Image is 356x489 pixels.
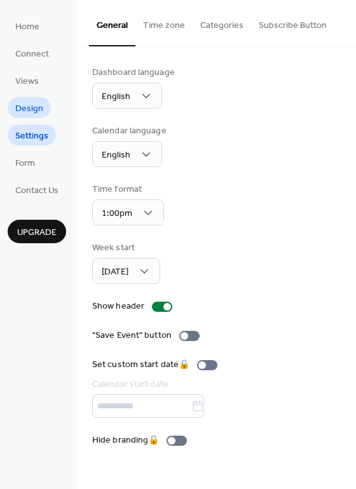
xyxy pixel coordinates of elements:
[92,329,172,342] div: "Save Event" button
[102,88,130,105] span: English
[8,97,51,118] a: Design
[15,102,43,116] span: Design
[8,220,66,243] button: Upgrade
[102,205,132,222] span: 1:00pm
[15,20,39,34] span: Home
[92,300,144,313] div: Show header
[15,75,39,88] span: Views
[17,226,57,239] span: Upgrade
[92,66,175,79] div: Dashboard language
[15,130,48,143] span: Settings
[8,43,57,64] a: Connect
[15,184,58,198] span: Contact Us
[92,183,161,196] div: Time format
[92,124,167,138] div: Calendar language
[8,152,43,173] a: Form
[15,48,49,61] span: Connect
[8,179,66,200] a: Contact Us
[102,264,128,281] span: [DATE]
[8,124,56,145] a: Settings
[102,147,130,164] span: English
[92,241,158,255] div: Week start
[8,15,47,36] a: Home
[8,70,46,91] a: Views
[15,157,35,170] span: Form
